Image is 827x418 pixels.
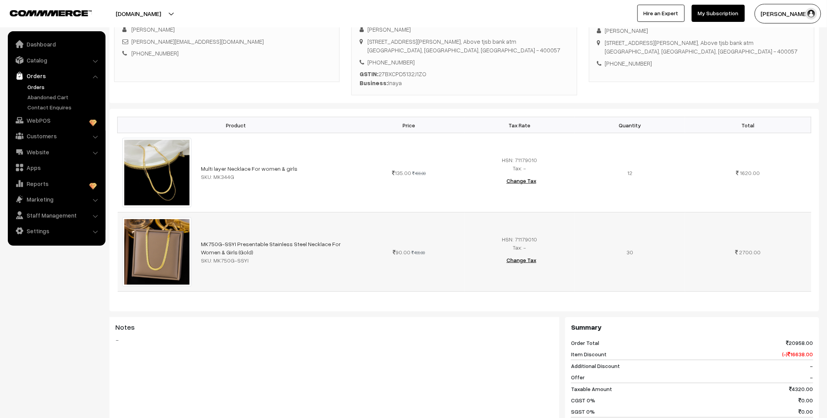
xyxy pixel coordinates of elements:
[740,170,760,176] span: 1620.00
[789,385,813,393] span: 4320.00
[571,339,599,347] span: Order Total
[571,323,813,332] h3: Summary
[10,224,103,238] a: Settings
[10,37,103,51] a: Dashboard
[201,256,349,264] div: SKU: MK750G-SSYI
[10,145,103,159] a: Website
[393,249,411,255] span: 90.00
[201,165,297,172] a: Multi layer Necklace For women & girls
[502,157,537,171] span: HSN: 71179010 Tax: -
[502,236,537,251] span: HSN: 71179010 Tax: -
[115,335,553,345] blockquote: -
[201,241,341,255] a: MK750G-SSYI Presentable Stainless Steel Necklace For Women & Girls (Gold)
[571,362,620,370] span: Additional Discount
[367,37,560,55] div: [STREET_ADDRESS][PERSON_NAME], Above tjsb bank atm [GEOGRAPHIC_DATA], [GEOGRAPHIC_DATA], [GEOGRAP...
[571,385,612,393] span: Taxable Amount
[131,38,264,45] a: [PERSON_NAME][EMAIL_ADDRESS][DOMAIN_NAME]
[122,138,192,207] img: imah2x47ygjynhct.jpeg
[360,70,378,77] b: GSTIN:
[10,8,78,17] a: COMMMERCE
[799,407,813,416] span: 0.00
[88,4,188,23] button: [DOMAIN_NAME]
[122,217,192,287] img: imah6k92cm3694qx.jpeg
[571,373,585,381] span: Offer
[10,10,92,16] img: COMMMERCE
[755,4,821,23] button: [PERSON_NAME]
[392,170,412,176] span: 135.00
[799,396,813,404] span: 0.00
[360,79,388,86] b: Business:
[637,5,685,22] a: Hire an Expert
[115,323,553,332] h3: Notes
[597,59,806,68] div: [PHONE_NUMBER]
[571,350,607,358] span: Item Discount
[810,362,813,370] span: -
[10,192,103,206] a: Marketing
[464,117,575,133] th: Tax Rate
[10,113,103,127] a: WebPOS
[10,208,103,222] a: Staff Management
[118,117,354,133] th: Product
[25,83,103,91] a: Orders
[571,407,595,416] span: SGST 0%
[360,70,569,87] div: 27BXCPD5132J1ZO Inaya
[739,249,761,255] span: 2700.00
[10,129,103,143] a: Customers
[131,50,179,57] a: [PHONE_NUMBER]
[571,396,595,404] span: CGST 0%
[627,249,633,255] span: 30
[25,103,103,111] a: Contact Enquires
[413,171,426,176] strike: 499.00
[500,252,542,269] button: Change Tax
[597,26,806,35] div: [PERSON_NAME]
[782,350,813,358] span: (-) 16638.00
[692,5,745,22] a: My Subscription
[806,8,817,20] img: user
[131,26,175,33] span: [PERSON_NAME]
[360,58,569,67] div: [PHONE_NUMBER]
[500,172,542,189] button: Change Tax
[360,25,569,34] div: [PERSON_NAME]
[810,373,813,381] span: -
[10,53,103,67] a: Catalog
[627,170,632,176] span: 12
[10,177,103,191] a: Reports
[575,117,685,133] th: Quantity
[786,339,813,347] span: 20958.00
[685,117,811,133] th: Total
[201,173,349,181] div: SKU: MK344G
[10,69,103,83] a: Orders
[25,93,103,101] a: Abandoned Cart
[10,161,103,175] a: Apps
[354,117,464,133] th: Price
[412,250,425,255] strike: 499.00
[605,38,798,56] div: [STREET_ADDRESS][PERSON_NAME], Above tjsb bank atm [GEOGRAPHIC_DATA], [GEOGRAPHIC_DATA], [GEOGRAP...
